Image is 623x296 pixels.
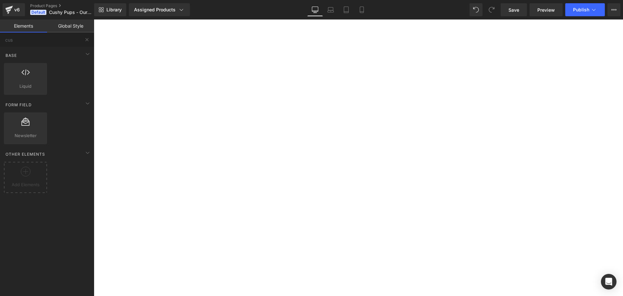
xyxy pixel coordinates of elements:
button: More [607,3,620,16]
a: Product Pages [30,3,105,8]
span: Liquid [6,83,45,90]
a: Preview [530,3,563,16]
a: Global Style [47,19,94,32]
a: v6 [3,3,25,16]
a: New Library [94,3,126,16]
span: Save [508,6,519,13]
div: v6 [13,6,21,14]
span: Cushy Pups - Our Products [49,10,92,15]
span: Publish [573,7,589,12]
span: Add Elements [6,181,45,188]
span: Default [30,10,46,15]
button: Publish [565,3,605,16]
a: Tablet [338,3,354,16]
button: Undo [470,3,483,16]
a: Laptop [323,3,338,16]
span: Other Elements [5,151,46,157]
a: Desktop [307,3,323,16]
span: Base [5,52,18,58]
span: Preview [537,6,555,13]
div: Assigned Products [134,6,185,13]
a: Mobile [354,3,370,16]
span: Library [106,7,122,13]
button: Redo [485,3,498,16]
span: Form Field [5,102,32,108]
div: Open Intercom Messenger [601,274,617,290]
span: Newsletter [6,132,45,139]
